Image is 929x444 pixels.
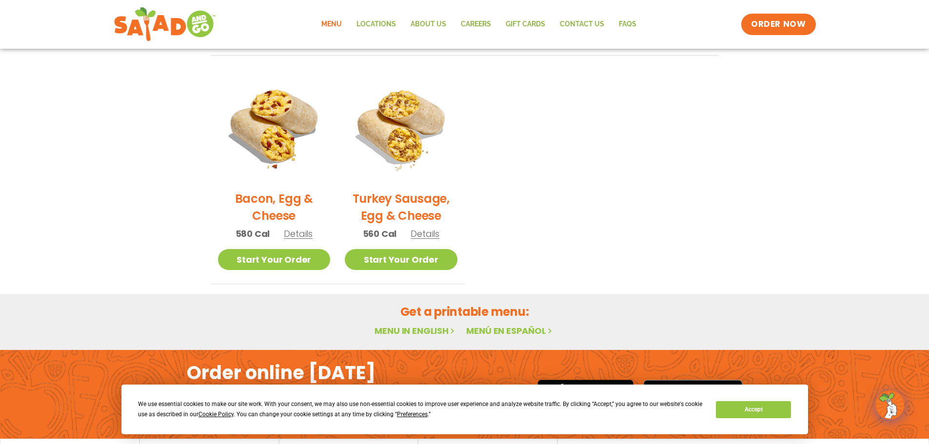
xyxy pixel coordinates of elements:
img: Product photo for Turkey Sausage, Egg & Cheese [345,70,457,183]
a: FAQs [612,13,644,36]
a: Menu [314,13,349,36]
div: Cookie Consent Prompt [121,385,808,434]
h2: Get a printable menu: [211,303,719,320]
span: Details [284,228,313,240]
a: Careers [454,13,498,36]
a: GIFT CARDS [498,13,553,36]
a: Start Your Order [218,249,331,270]
span: Cookie Policy [198,411,234,418]
img: new-SAG-logo-768×292 [114,5,217,44]
img: Product photo for Bacon, Egg & Cheese [218,70,331,183]
img: appstore [537,378,633,410]
a: Start Your Order [345,249,457,270]
button: Accept [716,401,791,418]
span: ORDER NOW [751,19,806,30]
a: Locations [349,13,403,36]
nav: Menu [314,13,644,36]
span: 580 Cal [236,227,270,240]
a: Menú en español [466,325,554,337]
span: Preferences [397,411,428,418]
a: ORDER NOW [741,14,815,35]
h2: Turkey Sausage, Egg & Cheese [345,190,457,224]
div: We use essential cookies to make our site work. With your consent, we may also use non-essential ... [138,399,704,420]
img: google_play [643,380,743,409]
img: wpChatIcon [876,391,904,419]
span: Details [411,228,439,240]
a: About Us [403,13,454,36]
a: Contact Us [553,13,612,36]
span: 560 Cal [363,227,397,240]
h2: Bacon, Egg & Cheese [218,190,331,224]
h2: Order online [DATE] [187,361,376,385]
a: Menu in English [375,325,456,337]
